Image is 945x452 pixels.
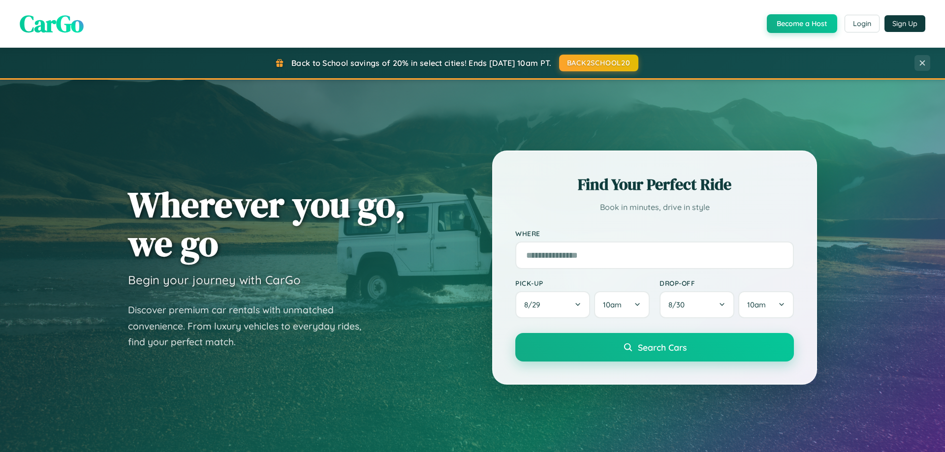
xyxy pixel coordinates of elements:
button: 8/30 [660,291,734,318]
span: Back to School savings of 20% in select cities! Ends [DATE] 10am PT. [291,58,551,68]
p: Book in minutes, drive in style [515,200,794,214]
span: Search Cars [638,342,687,353]
button: 8/29 [515,291,590,318]
label: Where [515,229,794,238]
span: 8 / 30 [668,300,690,309]
h3: Begin your journey with CarGo [128,272,301,287]
h1: Wherever you go, we go [128,185,406,263]
button: 10am [738,291,794,318]
button: Sign Up [884,15,925,32]
label: Pick-up [515,279,650,287]
button: Search Cars [515,333,794,362]
span: 8 / 29 [524,300,545,309]
button: BACK2SCHOOL20 [559,55,638,71]
span: 10am [747,300,766,309]
span: CarGo [20,7,84,40]
label: Drop-off [660,279,794,287]
button: 10am [594,291,650,318]
p: Discover premium car rentals with unmatched convenience. From luxury vehicles to everyday rides, ... [128,302,374,350]
button: Become a Host [767,14,837,33]
button: Login [845,15,880,32]
h2: Find Your Perfect Ride [515,174,794,195]
span: 10am [603,300,622,309]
